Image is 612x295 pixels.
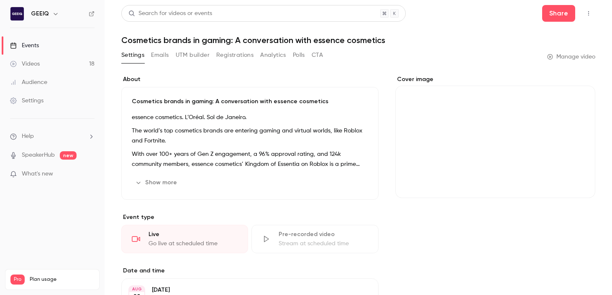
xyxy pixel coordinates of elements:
[31,10,49,18] h6: GEEIQ
[22,170,53,178] span: What's new
[121,225,248,253] div: LiveGo live at scheduled time
[149,230,238,239] div: Live
[121,48,144,62] button: Settings
[279,230,368,239] div: Pre-recorded video
[542,5,575,22] button: Share
[60,151,77,160] span: new
[312,48,323,62] button: CTA
[22,132,34,141] span: Help
[10,60,40,68] div: Videos
[121,213,379,221] p: Event type
[10,41,39,50] div: Events
[132,176,182,189] button: Show more
[395,75,595,198] section: Cover image
[132,149,368,169] p: With over 100+ years of Gen Z engagement, a 96% approval rating, and 124k community members, esse...
[10,275,25,285] span: Pro
[216,48,254,62] button: Registrations
[121,35,595,45] h1: Cosmetics brands in gaming: A conversation with essence cosmetics
[547,53,595,61] a: Manage video
[121,267,379,275] label: Date and time
[10,7,24,20] img: GEEIQ
[251,225,378,253] div: Pre-recorded videoStream at scheduled time
[132,126,368,146] p: The world’s top cosmetics brands are entering gaming and virtual worlds, like Roblox and Fortnite.
[128,9,212,18] div: Search for videos or events
[152,286,334,294] p: [DATE]
[132,97,368,106] p: Cosmetics brands in gaming: A conversation with essence cosmetics
[293,48,305,62] button: Polls
[129,286,144,292] div: AUG
[10,132,95,141] li: help-dropdown-opener
[279,239,368,248] div: Stream at scheduled time
[132,112,368,122] p: essence cosmetics. L’Oréal. Sol de Janeiro.
[260,48,286,62] button: Analytics
[149,239,238,248] div: Go live at scheduled time
[30,276,94,283] span: Plan usage
[176,48,210,62] button: UTM builder
[395,75,595,84] label: Cover image
[10,78,47,86] div: Audience
[151,48,169,62] button: Emails
[121,75,379,84] label: About
[10,97,44,105] div: Settings
[22,151,55,160] a: SpeakerHub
